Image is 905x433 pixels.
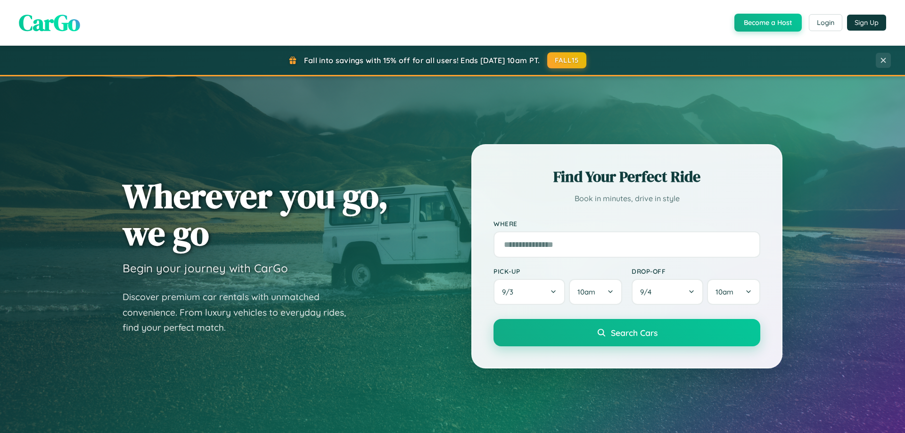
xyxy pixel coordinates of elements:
[494,192,760,205] p: Book in minutes, drive in style
[494,267,622,275] label: Pick-up
[502,287,518,296] span: 9 / 3
[19,7,80,38] span: CarGo
[632,267,760,275] label: Drop-off
[547,52,587,68] button: FALL15
[494,166,760,187] h2: Find Your Perfect Ride
[494,319,760,346] button: Search Cars
[494,220,760,228] label: Where
[640,287,656,296] span: 9 / 4
[123,177,388,252] h1: Wherever you go, we go
[123,289,358,335] p: Discover premium car rentals with unmatched convenience. From luxury vehicles to everyday rides, ...
[632,279,703,305] button: 9/4
[809,14,842,31] button: Login
[494,279,565,305] button: 9/3
[716,287,733,296] span: 10am
[577,287,595,296] span: 10am
[304,56,540,65] span: Fall into savings with 15% off for all users! Ends [DATE] 10am PT.
[123,261,288,275] h3: Begin your journey with CarGo
[611,327,658,338] span: Search Cars
[569,279,622,305] button: 10am
[847,15,886,31] button: Sign Up
[734,14,802,32] button: Become a Host
[707,279,760,305] button: 10am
